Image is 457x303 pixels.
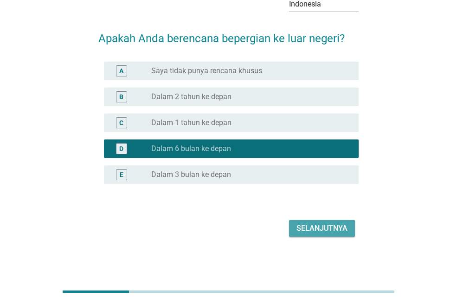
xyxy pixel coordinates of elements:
[119,66,123,76] div: A
[119,118,123,127] div: C
[296,223,348,234] div: Selanjutnya
[120,170,123,179] div: E
[119,144,123,153] div: D
[151,66,262,76] label: Saya tidak punya rencana khusus
[151,144,231,153] label: Dalam 6 bulan ke depan
[151,92,232,101] label: Dalam 2 tahun ke depan
[151,170,231,179] label: Dalam 3 bulan ke depan
[98,21,359,47] h2: Apakah Anda berencana bepergian ke luar negeri?
[289,220,355,237] button: Selanjutnya
[119,92,123,101] div: B
[151,118,232,127] label: Dalam 1 tahun ke depan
